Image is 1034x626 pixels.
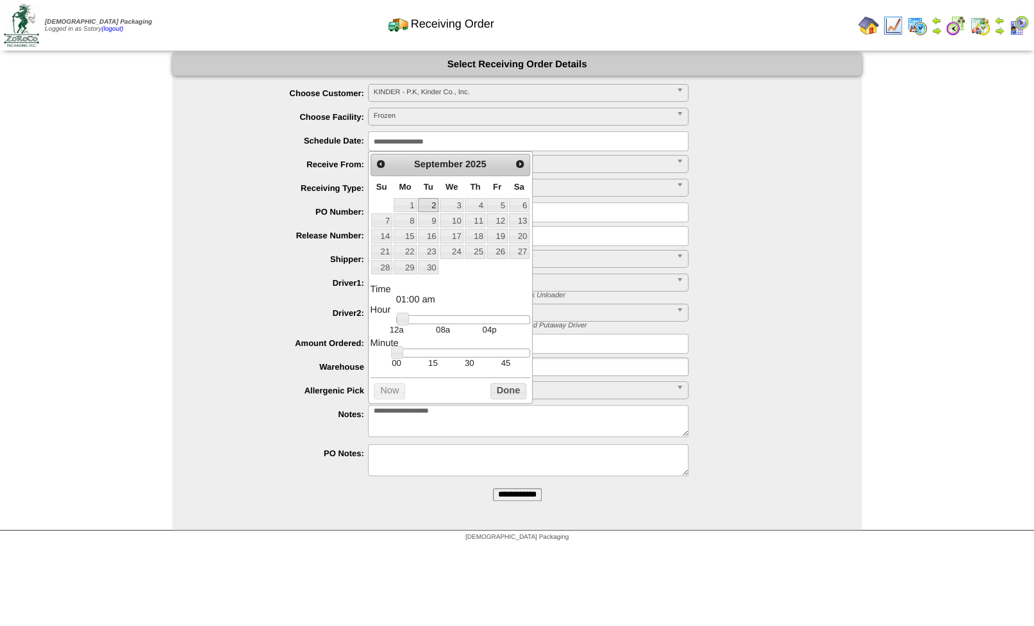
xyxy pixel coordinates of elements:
[487,198,507,212] a: 5
[946,15,966,36] img: calendarblend.gif
[198,160,368,169] label: Receive From:
[514,182,524,192] span: Saturday
[418,198,438,212] a: 2
[465,160,487,170] span: 2025
[418,245,438,259] a: 23
[394,198,417,212] a: 1
[198,308,368,318] label: Driver2:
[198,386,368,395] label: Allergenic Pick
[907,15,928,36] img: calendarprod.gif
[509,213,530,227] a: 13
[470,182,480,192] span: Thursday
[465,213,485,227] a: 11
[198,254,368,264] label: Shipper:
[371,229,392,243] a: 14
[994,26,1005,36] img: arrowright.gif
[198,136,368,145] label: Schedule Date:
[372,156,389,172] a: Prev
[374,108,671,124] span: Frozen
[424,182,433,192] span: Tuesday
[45,19,152,26] span: [DEMOGRAPHIC_DATA] Packaging
[198,362,368,372] label: Warehouse
[374,85,671,100] span: KINDER - P.K, Kinder Co., Inc.
[440,213,463,227] a: 10
[931,15,942,26] img: arrowleft.gif
[198,449,368,458] label: PO Notes:
[394,245,417,259] a: 22
[1008,15,1029,36] img: calendarcustomer.gif
[396,295,530,305] dd: 01:00 am
[440,198,463,212] a: 3
[490,383,526,399] button: Done
[371,260,392,274] a: 28
[198,278,368,288] label: Driver1:
[418,260,438,274] a: 30
[487,229,507,243] a: 19
[198,409,368,419] label: Notes:
[101,26,123,33] a: (logout)
[411,17,494,31] span: Receiving Order
[515,159,525,169] span: Next
[371,284,530,295] dt: Time
[420,324,466,335] td: 08a
[418,213,438,227] a: 9
[198,183,368,193] label: Receiving Type:
[487,213,507,227] a: 12
[371,305,530,315] dt: Hour
[358,322,862,329] div: * Driver 2: Shipment Truck Loader OR Receiving Load Putaway Driver
[509,229,530,243] a: 20
[371,245,392,259] a: 21
[374,383,405,399] button: Now
[446,182,458,192] span: Wednesday
[394,213,417,227] a: 8
[883,15,903,36] img: line_graph.gif
[198,338,368,348] label: Amount Ordered:
[198,207,368,217] label: PO Number:
[371,213,392,227] a: 7
[493,182,501,192] span: Friday
[440,229,463,243] a: 17
[970,15,990,36] img: calendarinout.gif
[376,182,387,192] span: Sunday
[994,15,1005,26] img: arrowleft.gif
[465,229,485,243] a: 18
[376,159,386,169] span: Prev
[509,245,530,259] a: 27
[399,182,411,192] span: Monday
[4,4,39,47] img: zoroco-logo-small.webp
[509,198,530,212] a: 6
[465,534,569,541] span: [DEMOGRAPHIC_DATA] Packaging
[198,88,368,98] label: Choose Customer:
[172,53,862,76] div: Select Receiving Order Details
[858,15,879,36] img: home.gif
[414,160,463,170] span: September
[487,245,507,259] a: 26
[415,358,451,368] td: 15
[931,26,942,36] img: arrowright.gif
[511,156,528,172] a: Next
[45,19,152,33] span: Logged in as Sstory
[394,229,417,243] a: 15
[451,358,488,368] td: 30
[198,112,368,122] label: Choose Facility:
[488,358,524,368] td: 45
[465,245,485,259] a: 25
[440,245,463,259] a: 24
[394,260,417,274] a: 29
[373,324,419,335] td: 12a
[358,292,862,299] div: * Driver 1: Shipment Load Picker OR Receiving Truck Unloader
[198,231,368,240] label: Release Number:
[388,13,408,34] img: truck2.gif
[378,358,415,368] td: 00
[466,324,512,335] td: 04p
[371,338,530,349] dt: Minute
[465,198,485,212] a: 4
[418,229,438,243] a: 16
